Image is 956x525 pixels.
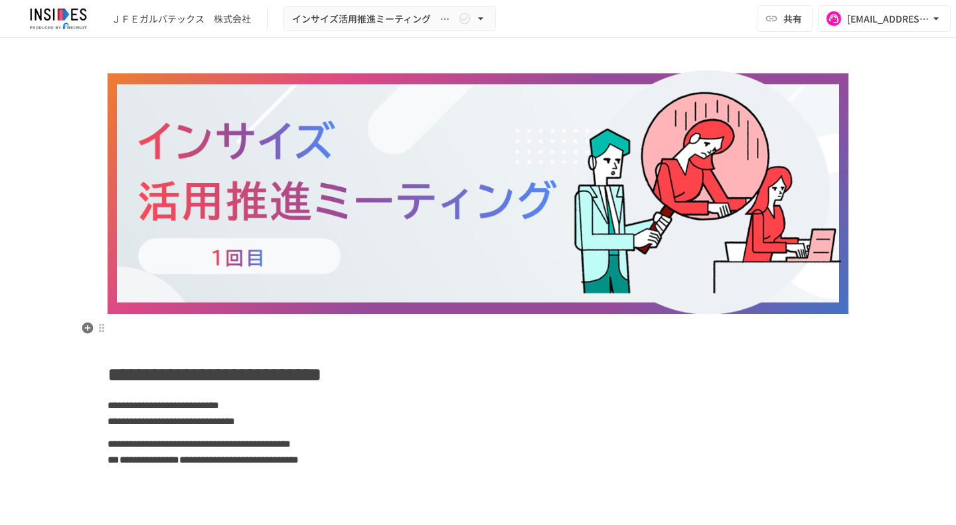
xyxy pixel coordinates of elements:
[292,11,455,27] span: インサイズ活用推進ミーティング ～1回目～
[818,5,951,32] button: [EMAIL_ADDRESS][DOMAIN_NAME]
[847,11,929,27] div: [EMAIL_ADDRESS][DOMAIN_NAME]
[757,5,813,32] button: 共有
[783,11,802,26] span: 共有
[283,6,496,32] button: インサイズ活用推進ミーティング ～1回目～
[108,70,848,314] img: 2iIRApyzCyCQB8KG8AhZ9fFgj7M2SP4SxTElNRYVcym
[16,8,101,29] img: JmGSPSkPjKwBq77AtHmwC7bJguQHJlCRQfAXtnx4WuV
[112,12,251,26] div: ＪＦＥガルバテックス 株式会社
